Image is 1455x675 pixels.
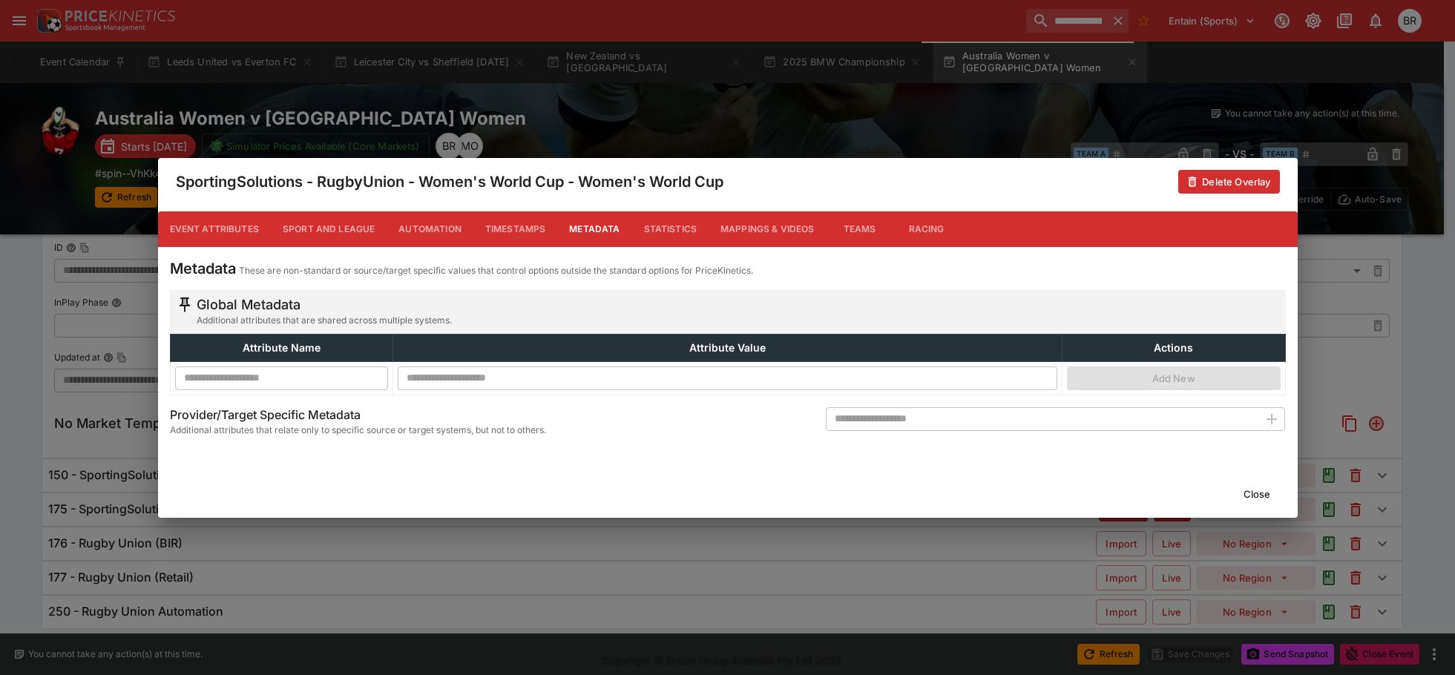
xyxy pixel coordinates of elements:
h4: SportingSolutions - RugbyUnion - Women's World Cup - Women's World Cup [176,172,723,191]
p: These are non-standard or source/target specific values that control options outside the standard... [239,263,753,278]
button: Event Attributes [158,211,271,247]
button: Delete Overlay [1178,170,1279,194]
h5: Global Metadata [197,296,452,313]
button: Metadata [557,211,631,247]
h4: Metadata [170,259,236,278]
th: Actions [1062,334,1285,361]
span: Additional attributes that are shared across multiple systems. [197,313,452,328]
button: Sport and League [271,211,387,247]
button: Mappings & Videos [709,211,827,247]
button: Statistics [632,211,709,247]
button: Timestamps [473,211,558,247]
span: Additional attributes that relate only to specific source or target systems, but not to others. [170,423,546,438]
h6: Provider/Target Specific Metadata [170,407,546,423]
button: Racing [893,211,960,247]
button: Teams [827,211,893,247]
button: Automation [387,211,473,247]
th: Attribute Value [393,334,1062,361]
th: Attribute Name [170,334,393,361]
button: Close [1235,482,1280,506]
